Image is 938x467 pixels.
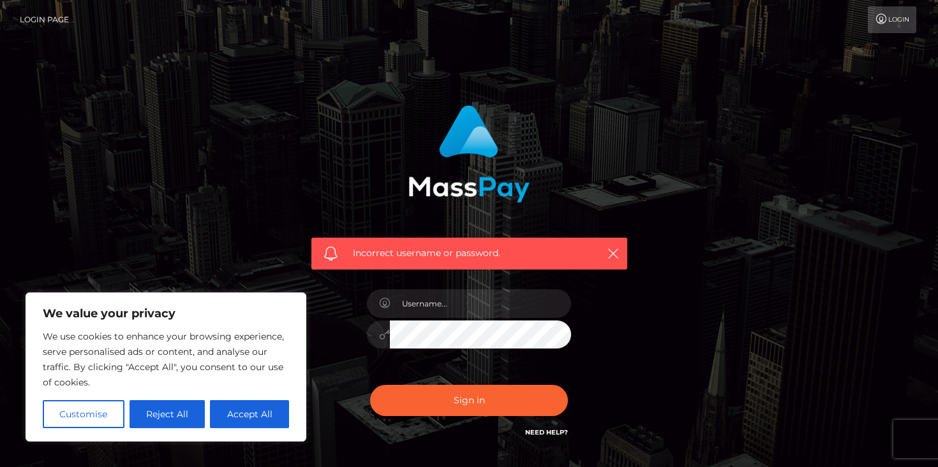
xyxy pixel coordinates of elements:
p: We value your privacy [43,306,289,321]
button: Customise [43,400,124,428]
a: Login Page [20,6,69,33]
div: We value your privacy [26,292,306,442]
button: Reject All [130,400,205,428]
button: Sign in [370,385,568,416]
a: Login [868,6,916,33]
p: We use cookies to enhance your browsing experience, serve personalised ads or content, and analys... [43,329,289,390]
input: Username... [390,289,571,318]
img: MassPay Login [408,105,530,203]
a: Need Help? [525,428,568,436]
span: Incorrect username or password. [353,247,586,260]
button: Accept All [210,400,289,428]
